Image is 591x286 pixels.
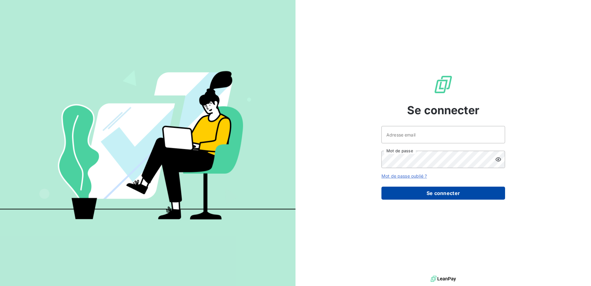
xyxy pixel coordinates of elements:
[407,102,479,119] span: Se connecter
[381,126,505,143] input: placeholder
[431,274,456,284] img: logo
[381,173,427,179] a: Mot de passe oublié ?
[433,75,453,94] img: Logo LeanPay
[381,187,505,200] button: Se connecter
